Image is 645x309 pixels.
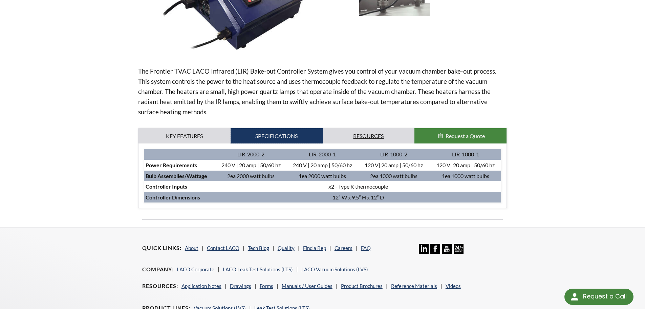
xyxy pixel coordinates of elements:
[278,245,295,251] a: Quality
[358,171,430,181] td: 2ea 1000 watt bulbs
[446,283,461,289] a: Videos
[430,160,501,171] td: 120 V| 20 amp | 50/60 hz
[142,266,173,273] h4: Company
[144,171,215,181] td: Bulb Assemblies/Wattage
[454,244,464,254] img: 24/7 Support Icon
[282,283,332,289] a: Manuals / User Guides
[248,245,269,251] a: Tech Blog
[144,160,215,171] td: Power Requirements
[287,149,358,160] td: LIR-2000-1
[430,149,501,160] td: LIR-1000-1
[414,128,507,144] button: Request a Quote
[430,171,501,181] td: 1ea 1000 watt bulbs
[215,192,501,203] td: 12” W x 9.5” H x 12“ D
[341,283,383,289] a: Product Brochures
[215,171,287,181] td: 2ea 2000 watt bulbs
[361,245,371,251] a: FAQ
[177,266,214,272] a: LACO Corporate
[335,245,352,251] a: Careers
[287,171,358,181] td: 1ea 2000 watt bulbs
[260,283,273,289] a: Forms
[181,283,221,289] a: Application Notes
[142,245,181,252] h4: Quick Links
[358,149,430,160] td: LIR-1000-2
[207,245,239,251] a: Contact LACO
[303,245,326,251] a: Find a Rep
[569,291,580,302] img: round button
[185,245,198,251] a: About
[142,283,178,290] h4: Resources
[215,149,287,160] td: LIR-2000-2
[144,181,215,192] td: Controller Inputs
[583,289,627,304] div: Request a Call
[144,192,215,203] td: Controller Dimensions
[231,128,323,144] a: Specifications
[564,289,633,305] div: Request a Call
[138,128,231,144] a: Key Features
[215,181,501,192] td: x2 - Type K thermocouple
[230,283,251,289] a: Drawings
[446,133,485,139] span: Request a Quote
[287,160,358,171] td: 240 V | 20 amp | 50/60 hz
[215,160,287,171] td: 240 V | 20 amp | 50/60 hz
[301,266,368,272] a: LACO Vacuum Solutions (LVS)
[323,128,415,144] a: Resources
[391,283,437,289] a: Reference Materials
[454,249,464,255] a: 24/7 Support
[138,66,507,117] p: The Frontier TVAC LACO Infrared (LIR) Bake-out Controller System gives you control of your vacuum...
[223,266,293,272] a: LACO Leak Test Solutions (LTS)
[358,160,430,171] td: 120 V| 20 amp | 50/60 hz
